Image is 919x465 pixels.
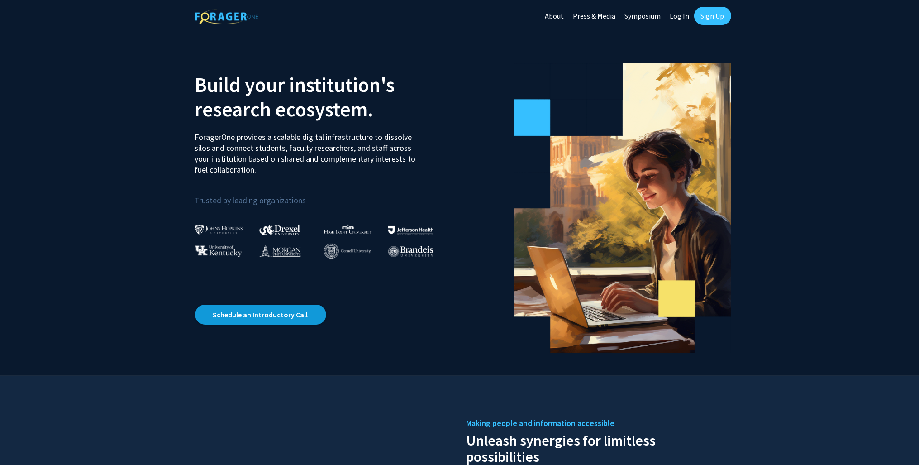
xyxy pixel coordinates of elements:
a: Opens in a new tab [195,305,326,325]
p: Trusted by leading organizations [195,182,453,207]
img: High Point University [324,223,372,234]
a: Sign Up [694,7,731,25]
h2: Build your institution's research ecosystem. [195,72,453,121]
img: Thomas Jefferson University [388,226,433,235]
img: University of Kentucky [195,245,242,257]
img: Morgan State University [259,245,301,257]
img: Brandeis University [388,246,433,257]
img: ForagerOne Logo [195,9,258,24]
img: Drexel University [259,225,300,235]
img: Cornell University [324,244,371,259]
h2: Unleash synergies for limitless possibilities [467,430,724,465]
h5: Making people and information accessible [467,417,724,430]
p: ForagerOne provides a scalable digital infrastructure to dissolve silos and connect students, fac... [195,125,422,175]
img: Johns Hopkins University [195,225,243,235]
